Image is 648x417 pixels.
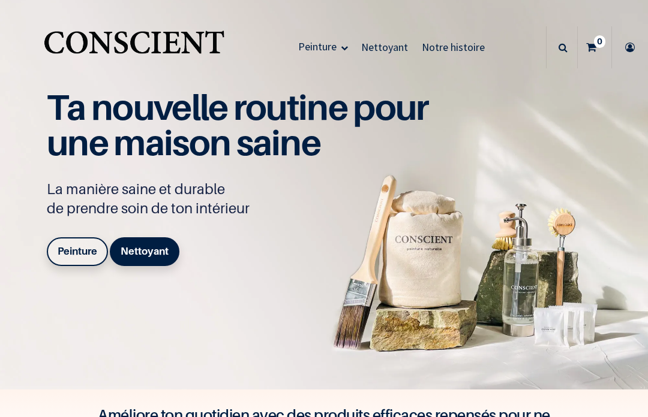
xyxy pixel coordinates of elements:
[47,180,437,218] p: La manière saine et durable de prendre soin de ton intérieur
[47,86,428,164] span: Ta nouvelle routine pour une maison saine
[41,24,227,71] img: Conscient
[361,40,408,54] span: Nettoyant
[47,237,108,266] a: Peinture
[292,26,355,69] a: Peinture
[586,340,643,396] iframe: Tidio Chat
[110,237,179,266] a: Nettoyant
[594,35,605,47] sup: 0
[58,245,97,257] b: Peinture
[298,40,337,53] span: Peinture
[121,245,169,257] b: Nettoyant
[41,24,227,71] a: Logo of Conscient
[578,26,611,68] a: 0
[422,40,485,54] span: Notre histoire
